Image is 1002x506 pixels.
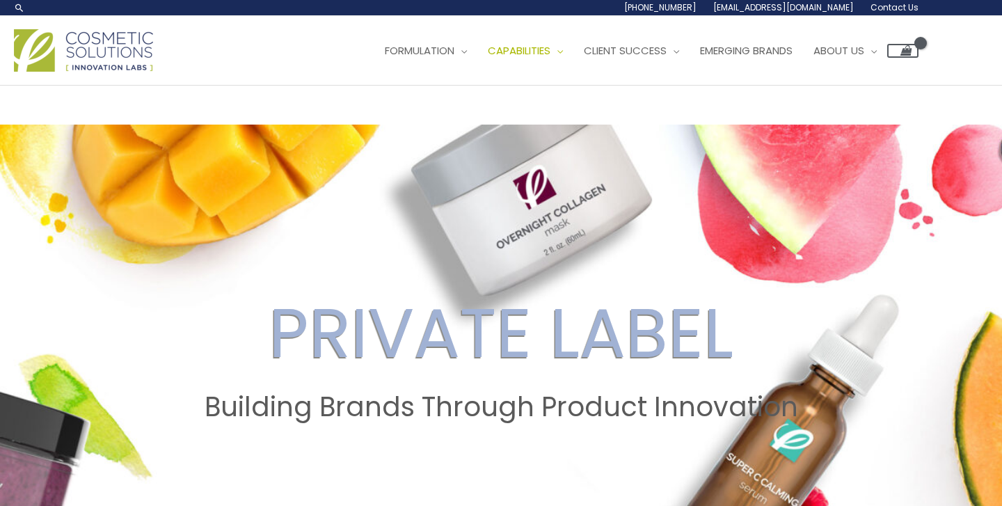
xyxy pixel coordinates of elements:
span: Emerging Brands [700,43,793,58]
a: Search icon link [14,2,25,13]
span: About Us [813,43,864,58]
span: Capabilities [488,43,550,58]
nav: Site Navigation [364,30,918,72]
a: View Shopping Cart, empty [887,44,918,58]
a: Capabilities [477,30,573,72]
a: Client Success [573,30,690,72]
a: Emerging Brands [690,30,803,72]
span: Contact Us [870,1,918,13]
h2: Building Brands Through Product Innovation [13,391,989,423]
span: Client Success [584,43,667,58]
span: [PHONE_NUMBER] [624,1,697,13]
h2: PRIVATE LABEL [13,292,989,374]
span: Formulation [385,43,454,58]
a: About Us [803,30,887,72]
img: Cosmetic Solutions Logo [14,29,153,72]
a: Formulation [374,30,477,72]
span: [EMAIL_ADDRESS][DOMAIN_NAME] [713,1,854,13]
